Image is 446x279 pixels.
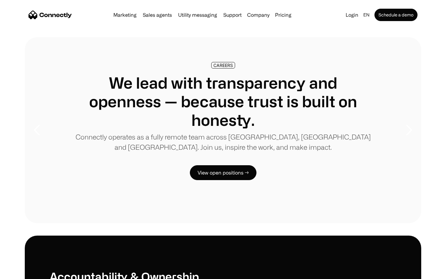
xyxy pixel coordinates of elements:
p: Connectly operates as a fully remote team across [GEOGRAPHIC_DATA], [GEOGRAPHIC_DATA] and [GEOGRA... [74,132,372,152]
a: Sales agents [140,12,174,17]
a: Schedule a demo [374,9,418,21]
h1: We lead with transparency and openness — because trust is built on honesty. [74,73,372,129]
div: Company [247,11,269,19]
div: CAREERS [213,63,233,68]
aside: Language selected: English [6,268,37,277]
a: View open positions → [190,165,256,180]
a: Utility messaging [176,12,220,17]
div: en [363,11,369,19]
ul: Language list [12,268,37,277]
a: Login [343,11,361,19]
a: Support [221,12,244,17]
a: Pricing [273,12,294,17]
a: Marketing [111,12,139,17]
